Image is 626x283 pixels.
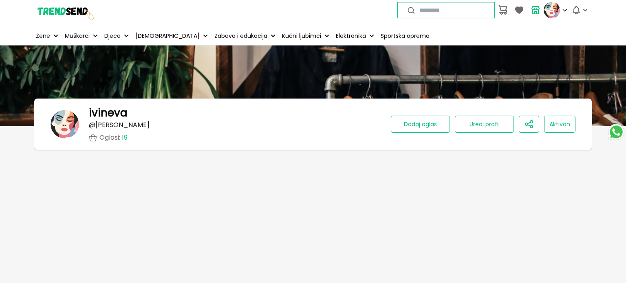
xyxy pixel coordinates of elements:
[65,32,90,40] p: Muškarci
[455,116,514,133] button: Uredi profil
[404,120,437,128] span: Dodaj oglas
[544,116,575,133] button: Aktivan
[36,32,50,40] p: Žene
[379,27,431,45] a: Sportska oprema
[51,110,79,138] img: banner
[135,32,200,40] p: [DEMOGRAPHIC_DATA]
[544,2,560,18] img: profile picture
[122,133,128,142] span: 19
[99,134,128,141] p: Oglasi :
[89,107,127,119] h1: ivineva
[104,32,121,40] p: Djeca
[34,27,60,45] button: Žene
[214,32,267,40] p: Zabava i edukacija
[280,27,331,45] button: Kućni ljubimci
[63,27,99,45] button: Muškarci
[336,32,366,40] p: Elektronika
[134,27,209,45] button: [DEMOGRAPHIC_DATA]
[282,32,321,40] p: Kućni ljubimci
[213,27,277,45] button: Zabava i edukacija
[89,121,150,129] p: @ [PERSON_NAME]
[334,27,376,45] button: Elektronika
[391,116,450,133] button: Dodaj oglas
[103,27,130,45] button: Djeca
